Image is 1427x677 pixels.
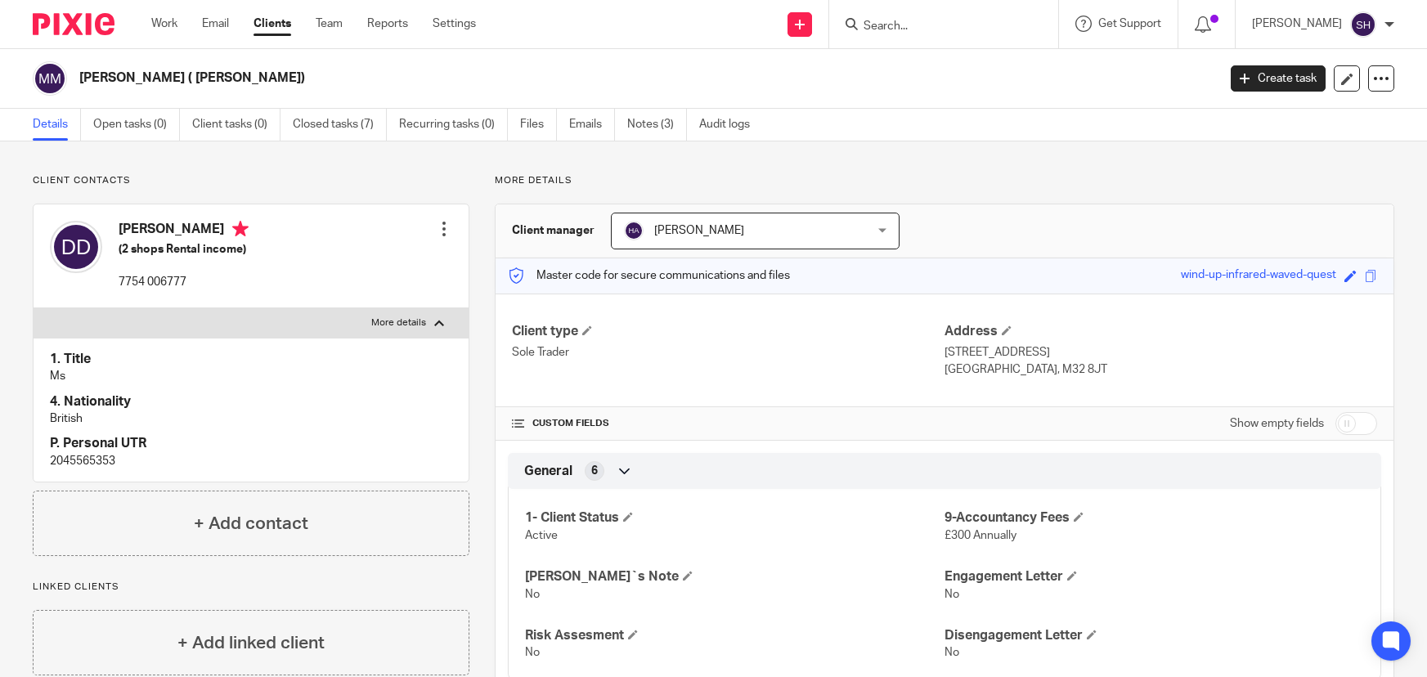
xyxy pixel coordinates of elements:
[945,323,1377,340] h4: Address
[254,16,291,32] a: Clients
[232,221,249,237] i: Primary
[151,16,177,32] a: Work
[1098,18,1161,29] span: Get Support
[1230,415,1324,432] label: Show empty fields
[627,109,687,141] a: Notes (3)
[33,13,114,35] img: Pixie
[945,647,959,658] span: No
[520,109,557,141] a: Files
[79,69,981,87] h2: [PERSON_NAME] ( [PERSON_NAME])
[1252,16,1342,32] p: [PERSON_NAME]
[524,463,572,480] span: General
[512,417,945,430] h4: CUSTOM FIELDS
[50,368,452,384] p: Ms
[699,109,762,141] a: Audit logs
[33,61,67,96] img: svg%3E
[525,509,945,527] h4: 1- Client Status
[50,393,452,410] h4: 4. Nationality
[525,627,945,644] h4: Risk Assesment
[945,627,1364,644] h4: Disengagement Letter
[525,530,558,541] span: Active
[93,109,180,141] a: Open tasks (0)
[367,16,408,32] a: Reports
[50,221,102,273] img: svg%3E
[1350,11,1376,38] img: svg%3E
[512,323,945,340] h4: Client type
[591,463,598,479] span: 6
[525,589,540,600] span: No
[33,581,469,594] p: Linked clients
[525,647,540,658] span: No
[945,530,1016,541] span: £300 Annually
[512,344,945,361] p: Sole Trader
[1181,267,1336,285] div: wind-up-infrared-waved-quest
[862,20,1009,34] input: Search
[371,316,426,330] p: More details
[945,589,959,600] span: No
[192,109,280,141] a: Client tasks (0)
[512,222,595,239] h3: Client manager
[508,267,790,284] p: Master code for secure communications and files
[433,16,476,32] a: Settings
[525,568,945,585] h4: [PERSON_NAME]`s Note
[316,16,343,32] a: Team
[194,511,308,536] h4: + Add contact
[50,453,452,469] p: 2045565353
[945,509,1364,527] h4: 9-Accountancy Fees
[33,174,469,187] p: Client contacts
[624,221,644,240] img: svg%3E
[33,109,81,141] a: Details
[119,241,249,258] h5: (2 shops Rental income)
[293,109,387,141] a: Closed tasks (7)
[945,344,1377,361] p: [STREET_ADDRESS]
[119,274,249,290] p: 7754 006777
[50,410,452,427] p: British
[945,361,1377,378] p: [GEOGRAPHIC_DATA], M32 8JT
[654,225,744,236] span: [PERSON_NAME]
[1231,65,1326,92] a: Create task
[119,221,249,241] h4: [PERSON_NAME]
[50,435,452,452] h4: P. Personal UTR
[202,16,229,32] a: Email
[569,109,615,141] a: Emails
[399,109,508,141] a: Recurring tasks (0)
[177,630,325,656] h4: + Add linked client
[50,351,452,368] h4: 1. Title
[495,174,1394,187] p: More details
[945,568,1364,585] h4: Engagement Letter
